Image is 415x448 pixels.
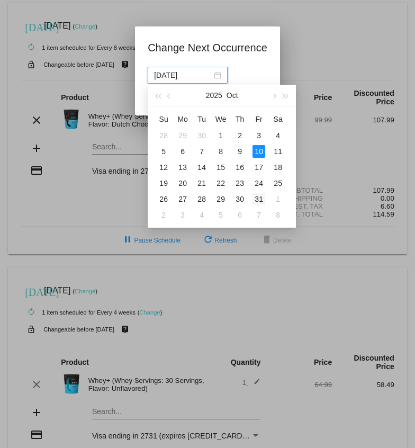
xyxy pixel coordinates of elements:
th: Sat [268,111,287,128]
div: 10 [252,145,265,158]
div: 9 [233,145,246,158]
div: 7 [195,145,208,158]
th: Wed [211,111,230,128]
button: Previous month (PageUp) [164,85,176,106]
div: 3 [252,129,265,142]
div: 2 [157,209,170,221]
div: 4 [272,129,284,142]
td: 10/24/2025 [249,175,268,191]
th: Sun [154,111,173,128]
td: 10/11/2025 [268,144,287,159]
input: Select date [154,69,212,81]
button: Next month (PageDown) [268,85,279,106]
div: 30 [195,129,208,142]
th: Tue [192,111,211,128]
button: Last year (Control + left) [152,85,164,106]
div: 27 [176,193,189,205]
div: 23 [233,177,246,190]
div: 29 [176,129,189,142]
div: 5 [157,145,170,158]
td: 10/8/2025 [211,144,230,159]
td: 9/28/2025 [154,128,173,144]
td: 10/26/2025 [154,191,173,207]
td: 10/1/2025 [211,128,230,144]
td: 11/4/2025 [192,207,211,223]
div: 29 [214,193,227,205]
div: 16 [233,161,246,174]
div: 17 [252,161,265,174]
td: 10/5/2025 [154,144,173,159]
td: 10/17/2025 [249,159,268,175]
td: 10/23/2025 [230,175,249,191]
div: 25 [272,177,284,190]
div: 8 [214,145,227,158]
td: 10/30/2025 [230,191,249,207]
td: 10/6/2025 [173,144,192,159]
td: 11/6/2025 [230,207,249,223]
div: 14 [195,161,208,174]
td: 10/2/2025 [230,128,249,144]
div: 5 [214,209,227,221]
td: 10/15/2025 [211,159,230,175]
td: 11/3/2025 [173,207,192,223]
td: 11/2/2025 [154,207,173,223]
div: 18 [272,161,284,174]
td: 10/16/2025 [230,159,249,175]
button: 2025 [206,85,222,106]
td: 11/8/2025 [268,207,287,223]
td: 10/22/2025 [211,175,230,191]
td: 10/18/2025 [268,159,287,175]
td: 9/30/2025 [192,128,211,144]
div: 1 [214,129,227,142]
div: 13 [176,161,189,174]
div: 31 [252,193,265,205]
div: 26 [157,193,170,205]
td: 11/5/2025 [211,207,230,223]
div: 15 [214,161,227,174]
div: 12 [157,161,170,174]
div: 4 [195,209,208,221]
th: Thu [230,111,249,128]
td: 10/4/2025 [268,128,287,144]
td: 10/31/2025 [249,191,268,207]
td: 10/27/2025 [173,191,192,207]
div: 30 [233,193,246,205]
td: 10/28/2025 [192,191,211,207]
button: Next year (Control + right) [280,85,292,106]
td: 9/29/2025 [173,128,192,144]
div: 21 [195,177,208,190]
td: 10/9/2025 [230,144,249,159]
td: 10/20/2025 [173,175,192,191]
td: 10/29/2025 [211,191,230,207]
td: 10/7/2025 [192,144,211,159]
div: 1 [272,193,284,205]
td: 10/19/2025 [154,175,173,191]
td: 10/13/2025 [173,159,192,175]
div: 20 [176,177,189,190]
td: 10/21/2025 [192,175,211,191]
div: 7 [252,209,265,221]
div: 22 [214,177,227,190]
div: 6 [233,209,246,221]
h1: Change Next Occurrence [148,39,267,56]
div: 8 [272,209,284,221]
div: 11 [272,145,284,158]
div: 2 [233,129,246,142]
th: Fri [249,111,268,128]
td: 10/25/2025 [268,175,287,191]
div: 19 [157,177,170,190]
td: 10/3/2025 [249,128,268,144]
td: 10/12/2025 [154,159,173,175]
div: 6 [176,145,189,158]
div: 24 [252,177,265,190]
td: 10/10/2025 [249,144,268,159]
th: Mon [173,111,192,128]
td: 11/1/2025 [268,191,287,207]
td: 10/14/2025 [192,159,211,175]
td: 11/7/2025 [249,207,268,223]
button: Oct [227,85,238,106]
div: 28 [195,193,208,205]
div: 28 [157,129,170,142]
div: 3 [176,209,189,221]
